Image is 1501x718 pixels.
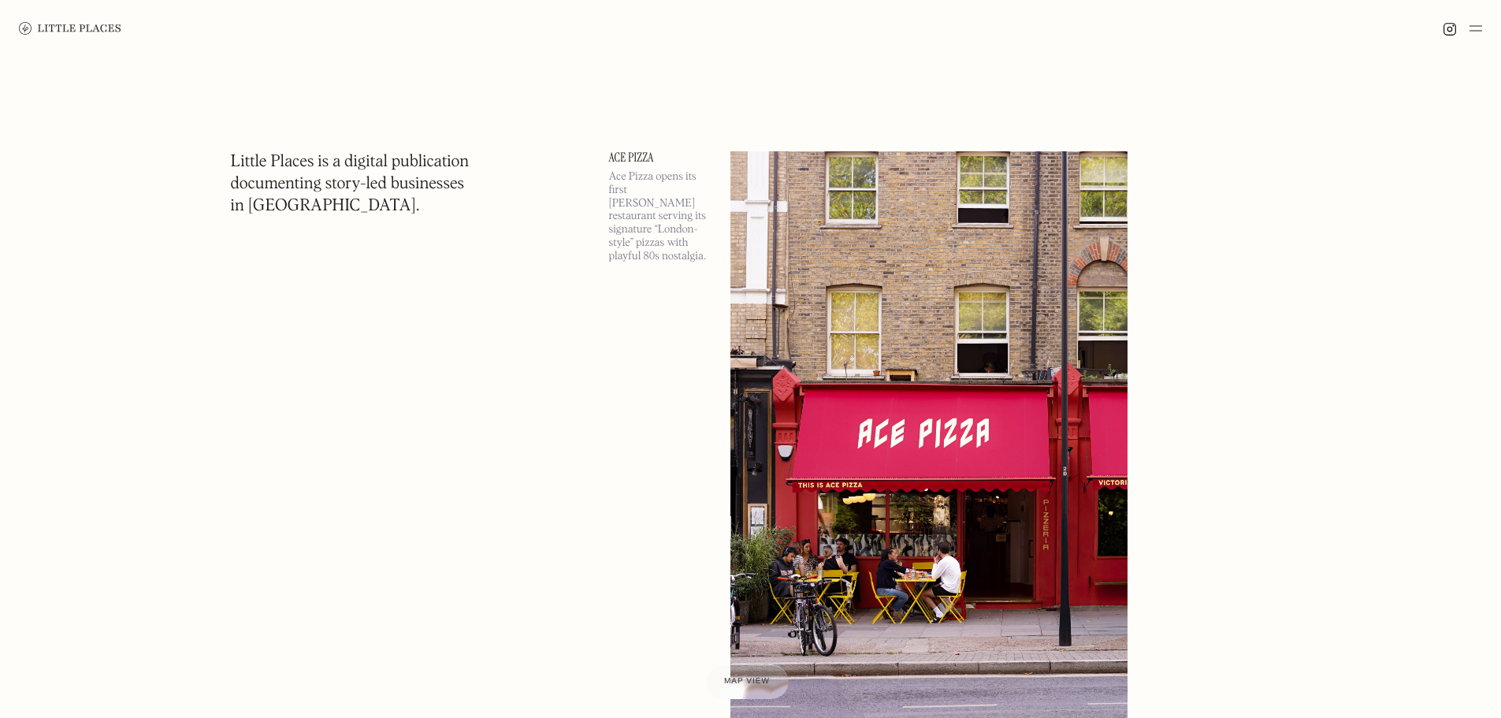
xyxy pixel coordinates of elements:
span: Map view [724,677,770,686]
a: Map view [705,664,789,699]
h1: Little Places is a digital publication documenting story-led businesses in [GEOGRAPHIC_DATA]. [231,151,470,218]
a: Ace Pizza [609,151,711,164]
p: Ace Pizza opens its first [PERSON_NAME] restaurant serving its signature “London-style” pizzas wi... [609,170,711,263]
